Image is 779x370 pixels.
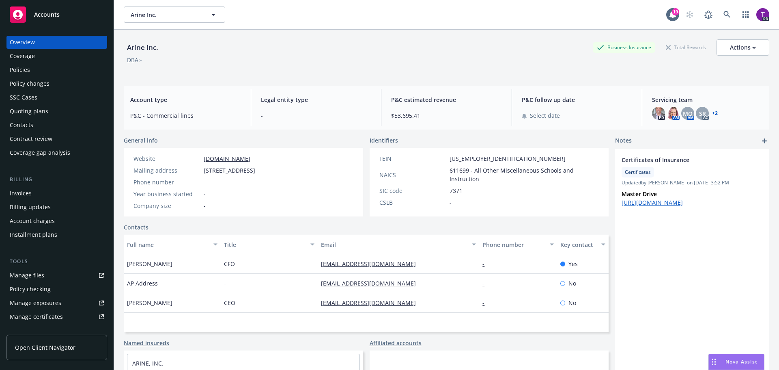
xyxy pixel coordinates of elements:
a: Manage files [6,269,107,282]
div: Invoices [10,187,32,200]
span: General info [124,136,158,145]
div: Drag to move [709,354,719,370]
span: AP Address [127,279,158,288]
span: Account type [130,95,241,104]
img: photo [652,107,665,120]
div: Manage exposures [10,296,61,309]
span: - [224,279,226,288]
a: Manage claims [6,324,107,337]
a: Contract review [6,132,107,145]
span: - [204,178,206,186]
div: Billing [6,175,107,184]
span: Identifiers [370,136,398,145]
a: SSC Cases [6,91,107,104]
a: Invoices [6,187,107,200]
div: Phone number [133,178,200,186]
a: Report a Bug [700,6,717,23]
button: Full name [124,235,221,254]
span: Accounts [34,11,60,18]
a: Billing updates [6,201,107,214]
div: Business Insurance [593,42,655,52]
span: [US_EMPLOYER_IDENTIFICATION_NUMBER] [450,154,566,163]
span: - [204,201,206,210]
div: Actions [730,40,756,55]
div: Policy changes [10,77,49,90]
div: Certificates of InsuranceCertificatesUpdatedby [PERSON_NAME] on [DATE] 3:52 PMMaster Drive [URL][... [615,149,769,213]
div: Coverage gap analysis [10,146,70,159]
span: - [204,190,206,198]
span: No [568,279,576,288]
div: Manage certificates [10,310,63,323]
a: Coverage gap analysis [6,146,107,159]
a: ARINE, INC. [132,359,164,367]
div: CSLB [379,198,446,207]
a: [URL][DOMAIN_NAME] [622,199,683,206]
a: Quoting plans [6,105,107,118]
a: Named insureds [124,339,169,347]
div: Company size [133,201,200,210]
a: Installment plans [6,228,107,241]
span: Open Client Navigator [15,343,75,352]
button: Phone number [479,235,557,254]
span: 7371 [450,186,463,195]
span: Nova Assist [725,358,757,365]
span: Arine Inc. [131,11,201,19]
span: [STREET_ADDRESS] [204,166,255,175]
div: Mailing address [133,166,200,175]
a: Contacts [6,119,107,132]
img: photo [667,107,680,120]
span: CEO [224,299,235,307]
a: Accounts [6,3,107,26]
a: Account charges [6,214,107,227]
button: Key contact [557,235,609,254]
a: Policy changes [6,77,107,90]
span: 611699 - All Other Miscellaneous Schools and Instruction [450,166,599,183]
div: Quoting plans [10,105,48,118]
div: Contacts [10,119,33,132]
div: Overview [10,36,35,49]
a: [EMAIL_ADDRESS][DOMAIN_NAME] [321,279,422,287]
button: Title [221,235,318,254]
a: Overview [6,36,107,49]
div: Year business started [133,190,200,198]
div: Key contact [560,240,596,249]
span: SR [699,109,706,118]
a: Manage exposures [6,296,107,309]
div: Policy checking [10,283,51,296]
a: [EMAIL_ADDRESS][DOMAIN_NAME] [321,260,422,268]
span: MQ [683,109,693,118]
div: Total Rewards [662,42,710,52]
span: - [261,111,372,120]
span: Servicing team [652,95,763,104]
a: - [482,279,491,287]
span: Certificates [625,169,651,176]
div: Phone number [482,240,544,249]
a: Manage certificates [6,310,107,323]
span: Select date [530,111,560,120]
span: Notes [615,136,632,146]
a: - [482,299,491,307]
div: Tools [6,257,107,266]
span: P&C - Commercial lines [130,111,241,120]
div: Account charges [10,214,55,227]
a: Contacts [124,223,148,232]
a: Policies [6,63,107,76]
span: Updated by [PERSON_NAME] on [DATE] 3:52 PM [622,179,763,186]
a: Search [719,6,735,23]
a: - [482,260,491,268]
span: No [568,299,576,307]
div: Manage files [10,269,44,282]
a: Affiliated accounts [370,339,422,347]
a: Switch app [738,6,754,23]
div: Full name [127,240,209,249]
div: Installment plans [10,228,57,241]
div: Policies [10,63,30,76]
div: Arine Inc. [124,42,161,53]
div: SIC code [379,186,446,195]
div: FEIN [379,154,446,163]
div: Contract review [10,132,52,145]
div: NAICS [379,171,446,179]
a: Coverage [6,50,107,63]
span: P&C follow up date [522,95,633,104]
